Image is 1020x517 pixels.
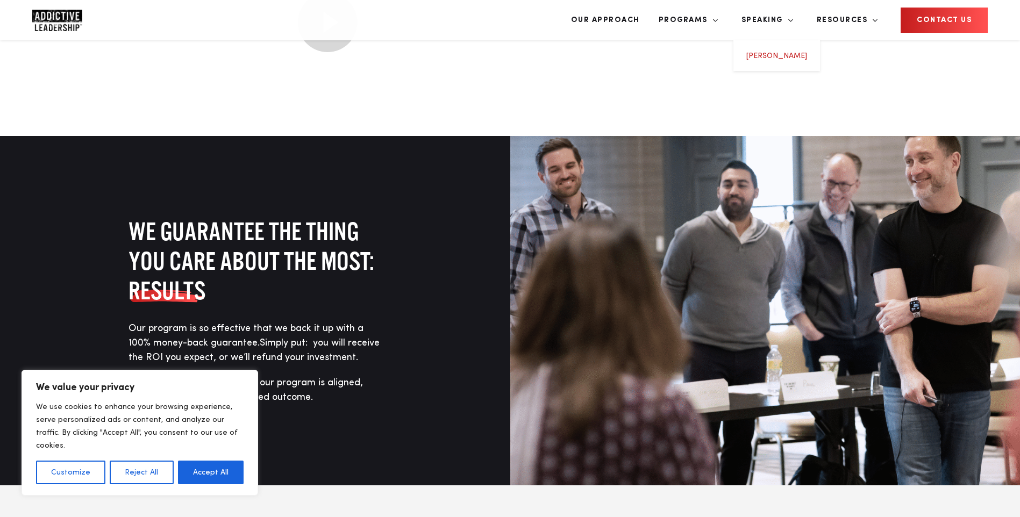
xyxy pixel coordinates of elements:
[22,370,258,496] div: We value your privacy
[129,217,381,305] h2: WE GUARANTEE THE THING YOU CARE ABOUT THE MOST:
[110,461,173,484] button: Reject All
[746,52,807,60] a: [PERSON_NAME]
[901,8,988,33] a: CONTACT US
[32,10,82,31] img: Company Logo
[178,461,244,484] button: Accept All
[129,324,363,348] span: Our program is so effective that we back it up with a 100% money-back guarantee.
[36,461,105,484] button: Customize
[36,400,244,452] p: We use cookies to enhance your browsing experience, serve personalized ads or content, and analyz...
[36,381,244,394] p: We value your privacy
[129,276,205,305] span: RESULTS
[32,10,97,31] a: Home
